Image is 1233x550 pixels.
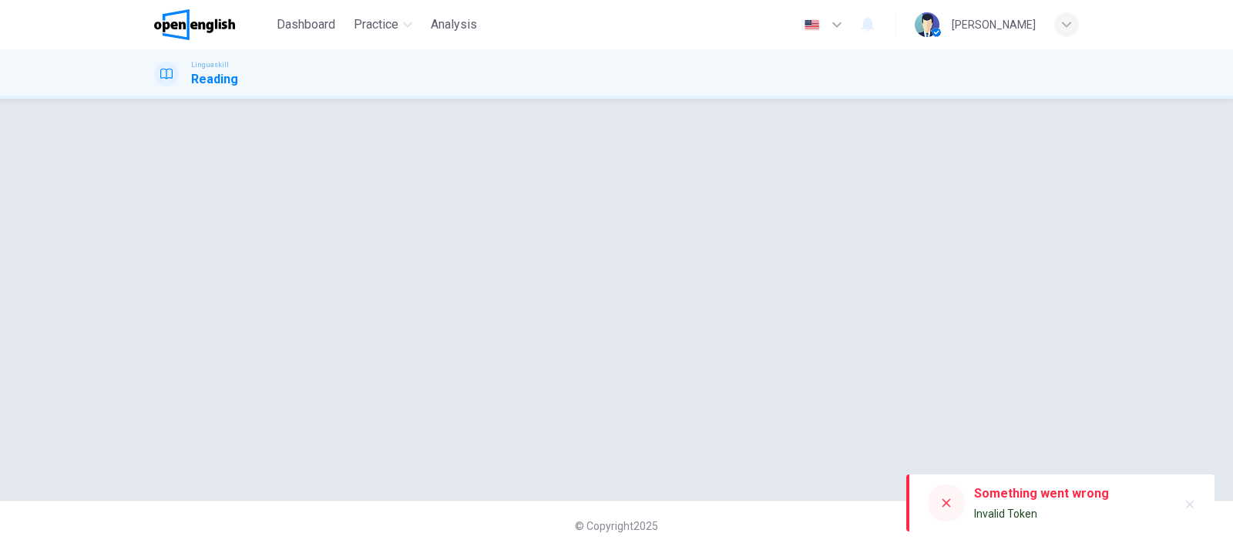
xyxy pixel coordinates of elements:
button: Practice [348,11,418,39]
img: Profile picture [915,12,939,37]
img: OpenEnglish logo [154,9,235,40]
button: Dashboard [270,11,341,39]
h1: Reading [191,70,238,89]
span: Invalid Token [974,508,1037,520]
span: © Copyright 2025 [575,520,658,532]
a: OpenEnglish logo [154,9,270,40]
img: en [802,19,821,31]
span: Linguaskill [191,59,229,70]
span: Practice [354,15,398,34]
div: Something went wrong [974,484,1109,503]
div: [PERSON_NAME] [952,15,1036,34]
span: Analysis [431,15,477,34]
span: Dashboard [277,15,335,34]
button: Analysis [425,11,483,39]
